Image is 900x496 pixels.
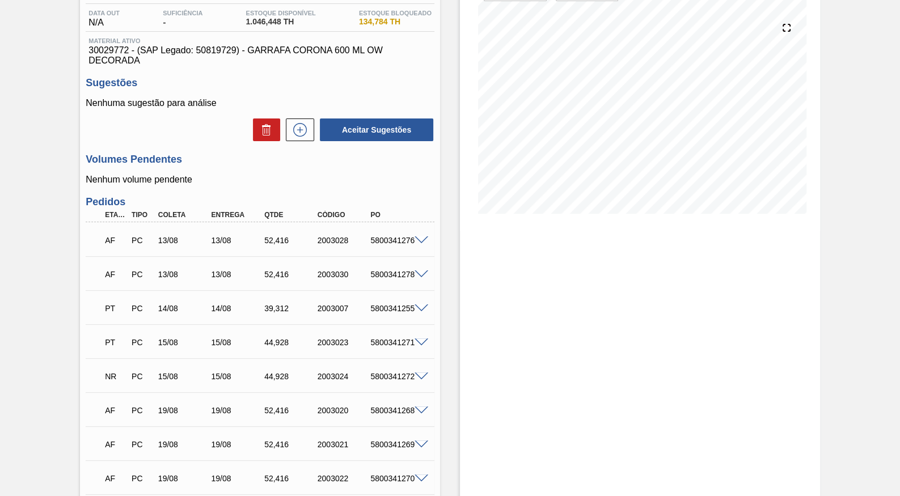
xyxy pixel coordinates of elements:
div: 5800341272 [367,372,426,381]
div: - [160,10,205,28]
p: NR [105,372,126,381]
div: 19/08/2025 [208,440,267,449]
div: Pedido de Compra [129,406,155,415]
div: 2003030 [315,270,373,279]
div: Nota rejeitada [102,364,129,389]
div: 2003023 [315,338,373,347]
div: Coleta [155,211,214,219]
div: Pedido de Compra [129,338,155,347]
div: Pedido em Trânsito [102,296,129,321]
div: 2003020 [315,406,373,415]
span: 30029772 - (SAP Legado: 50819729) - GARRAFA CORONA 600 ML OW DECORADA [88,45,432,66]
div: 19/08/2025 [208,406,267,415]
div: 39,312 [261,304,320,313]
span: Estoque Disponível [246,10,315,16]
p: PT [105,304,126,313]
span: Material ativo [88,37,432,44]
div: Aguardando Faturamento [102,262,129,287]
div: 5800341269 [367,440,426,449]
div: 2003007 [315,304,373,313]
div: Pedido de Compra [129,372,155,381]
p: PT [105,338,126,347]
div: 52,416 [261,270,320,279]
div: Aguardando Faturamento [102,228,129,253]
div: N/A [86,10,122,28]
p: AF [105,270,126,279]
div: 13/08/2025 [155,270,214,279]
div: 19/08/2025 [208,474,267,483]
div: 5800341270 [367,474,426,483]
div: 5800341278 [367,270,426,279]
div: Pedido de Compra [129,270,155,279]
div: 52,416 [261,474,320,483]
div: 52,416 [261,236,320,245]
div: 2003024 [315,372,373,381]
h3: Pedidos [86,196,434,208]
span: Estoque Bloqueado [359,10,432,16]
span: 1.046,448 TH [246,18,315,26]
p: AF [105,474,126,483]
span: 134,784 TH [359,18,432,26]
p: Nenhum volume pendente [86,175,434,185]
div: 19/08/2025 [155,440,214,449]
div: 15/08/2025 [208,372,267,381]
h3: Volumes Pendentes [86,154,434,166]
div: Qtde [261,211,320,219]
div: Tipo [129,211,155,219]
div: Pedido de Compra [129,440,155,449]
div: 13/08/2025 [155,236,214,245]
div: 13/08/2025 [208,236,267,245]
div: Aguardando Faturamento [102,432,129,457]
button: Aceitar Sugestões [320,118,433,141]
div: 44,928 [261,372,320,381]
div: 52,416 [261,406,320,415]
div: 15/08/2025 [155,372,214,381]
h3: Sugestões [86,77,434,89]
div: Pedido em Trânsito [102,330,129,355]
div: 13/08/2025 [208,270,267,279]
div: 2003028 [315,236,373,245]
div: Entrega [208,211,267,219]
span: Suficiência [163,10,202,16]
div: 15/08/2025 [208,338,267,347]
p: AF [105,440,126,449]
p: AF [105,236,126,245]
div: Etapa [102,211,129,219]
div: 5800341276 [367,236,426,245]
div: Pedido de Compra [129,236,155,245]
span: Data out [88,10,120,16]
div: Aguardando Faturamento [102,466,129,491]
div: 2003022 [315,474,373,483]
div: 14/08/2025 [208,304,267,313]
div: Aguardando Faturamento [102,398,129,423]
div: 5800341255 [367,304,426,313]
div: Pedido de Compra [129,474,155,483]
div: 19/08/2025 [155,406,214,415]
div: Pedido de Compra [129,304,155,313]
p: Nenhuma sugestão para análise [86,98,434,108]
div: 2003021 [315,440,373,449]
div: Nova sugestão [280,118,314,141]
div: Código [315,211,373,219]
div: 15/08/2025 [155,338,214,347]
div: 52,416 [261,440,320,449]
div: Excluir Sugestões [247,118,280,141]
div: 14/08/2025 [155,304,214,313]
p: AF [105,406,126,415]
div: 19/08/2025 [155,474,214,483]
div: Aceitar Sugestões [314,117,434,142]
div: PO [367,211,426,219]
div: 5800341271 [367,338,426,347]
div: 5800341268 [367,406,426,415]
div: 44,928 [261,338,320,347]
